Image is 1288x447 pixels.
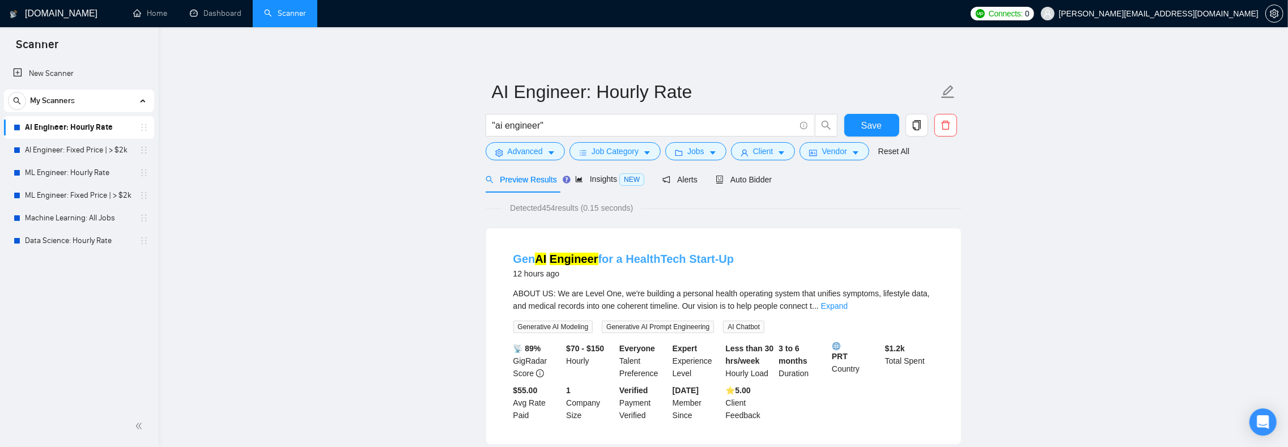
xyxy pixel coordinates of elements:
button: delete [934,114,957,137]
span: Detected 454 results (0.15 seconds) [502,202,641,214]
span: holder [139,146,148,155]
button: copy [906,114,928,137]
b: 1 [566,386,571,395]
a: searchScanner [264,8,306,18]
span: NEW [619,173,644,186]
span: search [8,97,25,105]
span: notification [662,176,670,184]
span: holder [139,168,148,177]
img: 🌐 [832,342,840,350]
span: info-circle [800,122,807,129]
a: setting [1265,9,1283,18]
input: Scanner name... [492,78,938,106]
span: setting [1266,9,1283,18]
span: My Scanners [30,90,75,112]
a: ML Engineer: Fixed Price | > $2k [25,184,133,207]
li: My Scanners [4,90,154,252]
span: Vendor [822,145,847,157]
b: Expert [673,344,698,353]
button: setting [1265,5,1283,23]
span: 0 [1025,7,1030,20]
div: Member Since [670,384,724,422]
span: robot [716,176,724,184]
span: delete [935,120,957,130]
a: Reset All [878,145,909,157]
span: Generative AI Prompt Engineering [602,321,714,333]
span: Auto Bidder [716,175,772,184]
b: $ 1.2k [885,344,905,353]
div: Hourly Load [724,342,777,380]
a: dashboardDashboard [190,8,241,18]
button: settingAdvancedcaret-down [486,142,565,160]
span: AI Chatbot [723,321,764,333]
span: Advanced [508,145,543,157]
span: user [1044,10,1052,18]
a: homeHome [133,8,167,18]
div: Hourly [564,342,617,380]
div: Client Feedback [724,384,777,422]
span: Generative AI Modeling [513,321,593,333]
b: 📡 89% [513,344,541,353]
a: Expand [821,301,848,310]
div: Country [830,342,883,380]
div: ABOUT US: We are Level One, we're building a personal health operating system that unifies sympto... [513,287,934,312]
a: New Scanner [13,62,145,85]
span: edit [941,84,955,99]
span: caret-down [852,148,860,157]
span: folder [675,148,683,157]
span: Alerts [662,175,698,184]
div: Open Intercom Messenger [1249,408,1277,436]
span: info-circle [536,369,544,377]
span: holder [139,214,148,223]
a: Machine Learning: All Jobs [25,207,133,229]
div: GigRadar Score [511,342,564,380]
b: Verified [619,386,648,395]
span: caret-down [709,148,717,157]
div: Payment Verified [617,384,670,422]
li: New Scanner [4,62,154,85]
span: Connects: [989,7,1023,20]
mark: Engineer [550,253,598,265]
a: AI Engineer: Fixed Price | > $2k [25,139,133,161]
mark: AI [535,253,546,265]
button: search [8,92,26,110]
div: Total Spent [883,342,936,380]
div: 12 hours ago [513,267,734,280]
span: search [815,120,837,130]
img: upwork-logo.png [976,9,985,18]
span: ... [812,301,819,310]
span: double-left [135,420,146,432]
img: logo [10,5,18,23]
span: caret-down [643,148,651,157]
span: Client [753,145,773,157]
div: Tooltip anchor [562,174,572,185]
button: folderJobscaret-down [665,142,726,160]
span: copy [906,120,928,130]
b: $70 - $150 [566,344,604,353]
span: search [486,176,494,184]
a: GenAI Engineerfor a HealthTech Start-Up [513,253,734,265]
b: ⭐️ 5.00 [726,386,751,395]
span: holder [139,123,148,132]
button: search [815,114,838,137]
b: [DATE] [673,386,699,395]
button: Save [844,114,899,137]
span: setting [495,148,503,157]
a: ML Engineer: Hourly Rate [25,161,133,184]
span: Scanner [7,36,67,60]
span: user [741,148,749,157]
span: holder [139,191,148,200]
div: Experience Level [670,342,724,380]
div: Company Size [564,384,617,422]
a: AI Engineer: Hourly Rate [25,116,133,139]
b: $55.00 [513,386,538,395]
span: caret-down [777,148,785,157]
button: userClientcaret-down [731,142,796,160]
a: Data Science: Hourly Rate [25,229,133,252]
button: barsJob Categorycaret-down [569,142,661,160]
span: Insights [575,174,644,184]
span: Save [861,118,882,133]
b: Less than 30 hrs/week [726,344,774,365]
b: Everyone [619,344,655,353]
span: caret-down [547,148,555,157]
